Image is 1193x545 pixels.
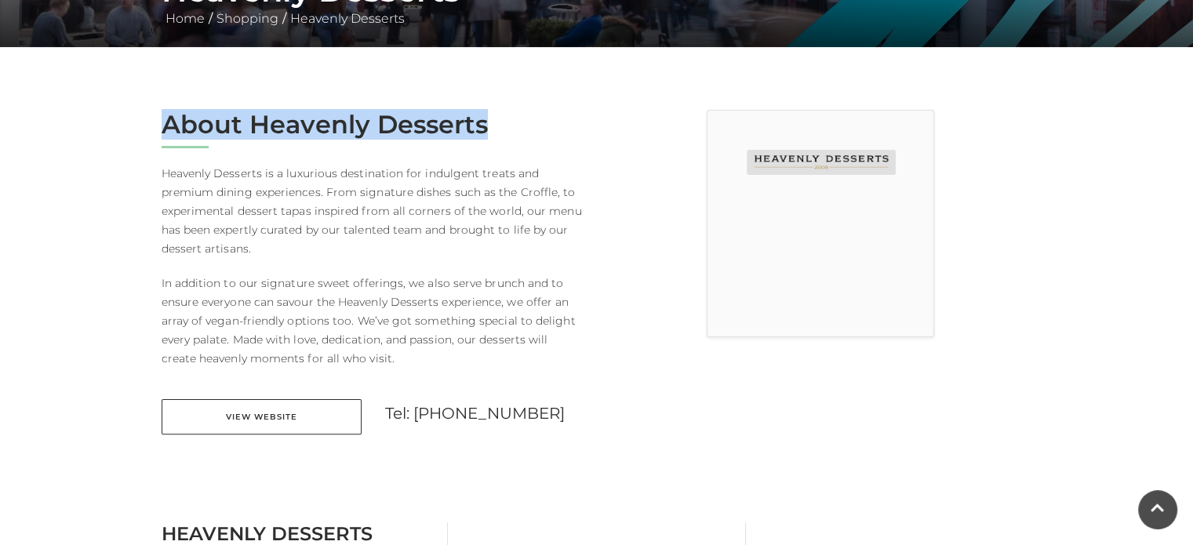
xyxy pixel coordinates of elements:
h2: About Heavenly Desserts [162,110,585,140]
a: Home [162,11,209,26]
p: In addition to our signature sweet offerings, we also serve brunch and to ensure everyone can sav... [162,274,585,368]
a: Tel: [PHONE_NUMBER] [385,404,566,423]
a: Shopping [213,11,282,26]
p: Heavenly Desserts is a luxurious destination for indulgent treats and premium dining experiences.... [162,164,585,258]
a: View Website [162,399,362,434]
a: Heavenly Desserts [286,11,409,26]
